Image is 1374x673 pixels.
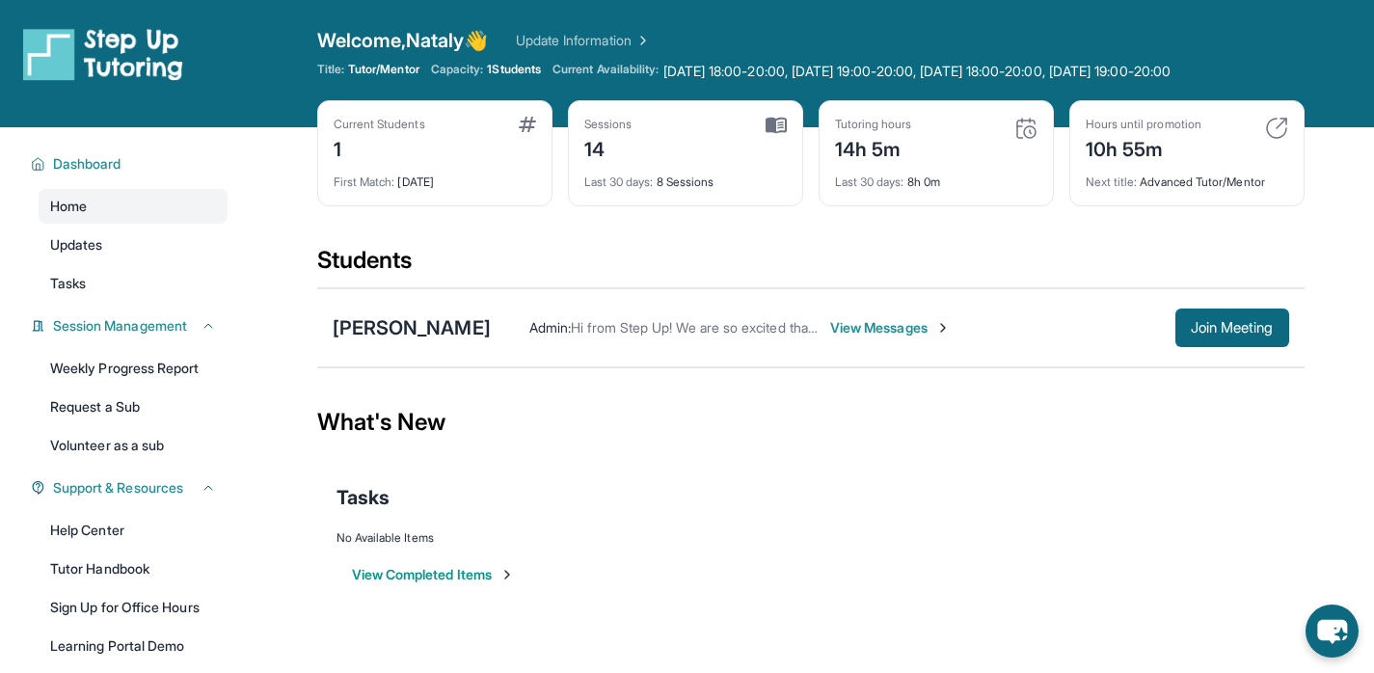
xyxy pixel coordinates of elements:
[431,62,484,77] span: Capacity:
[50,197,87,216] span: Home
[835,117,912,132] div: Tutoring hours
[39,351,228,386] a: Weekly Progress Report
[317,62,344,77] span: Title:
[337,530,1285,546] div: No Available Items
[53,478,183,498] span: Support & Resources
[334,132,425,163] div: 1
[352,565,515,584] button: View Completed Items
[39,228,228,262] a: Updates
[348,62,419,77] span: Tutor/Mentor
[337,484,390,511] span: Tasks
[39,513,228,548] a: Help Center
[45,316,216,336] button: Session Management
[334,175,395,189] span: First Match :
[835,132,912,163] div: 14h 5m
[23,27,183,81] img: logo
[45,154,216,174] button: Dashboard
[317,245,1305,287] div: Students
[39,552,228,586] a: Tutor Handbook
[552,62,659,81] span: Current Availability:
[487,62,541,77] span: 1 Students
[529,319,571,336] span: Admin :
[1175,309,1289,347] button: Join Meeting
[333,314,491,341] div: [PERSON_NAME]
[835,175,904,189] span: Last 30 days :
[516,31,651,50] a: Update Information
[584,163,787,190] div: 8 Sessions
[39,590,228,625] a: Sign Up for Office Hours
[632,31,651,50] img: Chevron Right
[39,390,228,424] a: Request a Sub
[334,163,536,190] div: [DATE]
[1191,322,1274,334] span: Join Meeting
[1014,117,1037,140] img: card
[50,235,103,255] span: Updates
[1086,117,1201,132] div: Hours until promotion
[39,629,228,663] a: Learning Portal Demo
[1086,163,1288,190] div: Advanced Tutor/Mentor
[39,428,228,463] a: Volunteer as a sub
[53,316,187,336] span: Session Management
[317,380,1305,465] div: What's New
[39,189,228,224] a: Home
[835,163,1037,190] div: 8h 0m
[935,320,951,336] img: Chevron-Right
[53,154,121,174] span: Dashboard
[39,266,228,301] a: Tasks
[45,478,216,498] button: Support & Resources
[1086,132,1201,163] div: 10h 55m
[584,117,633,132] div: Sessions
[584,132,633,163] div: 14
[317,27,489,54] span: Welcome, Nataly 👋
[50,274,86,293] span: Tasks
[334,117,425,132] div: Current Students
[766,117,787,134] img: card
[1086,175,1138,189] span: Next title :
[1306,605,1359,658] button: chat-button
[663,62,1171,81] span: [DATE] 18:00-20:00, [DATE] 19:00-20:00, [DATE] 18:00-20:00, [DATE] 19:00-20:00
[830,318,951,337] span: View Messages
[519,117,536,132] img: card
[1265,117,1288,140] img: card
[584,175,654,189] span: Last 30 days :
